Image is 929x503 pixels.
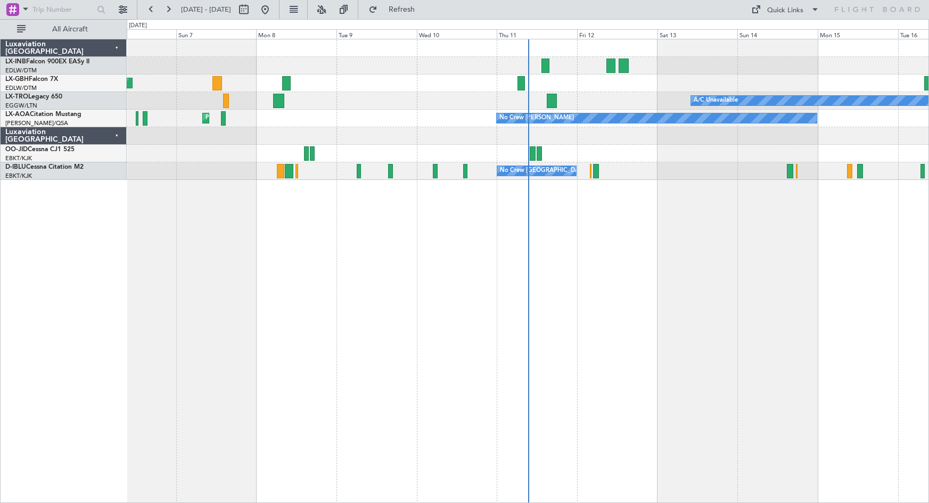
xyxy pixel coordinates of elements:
[5,94,62,100] a: LX-TROLegacy 650
[746,1,825,18] button: Quick Links
[694,93,738,109] div: A/C Unavailable
[5,84,37,92] a: EDLW/DTM
[818,29,898,39] div: Mon 15
[657,29,738,39] div: Sat 13
[181,5,231,14] span: [DATE] - [DATE]
[5,76,58,83] a: LX-GBHFalcon 7X
[28,26,112,33] span: All Aircraft
[5,172,32,180] a: EBKT/KJK
[5,111,81,118] a: LX-AOACitation Mustang
[5,146,75,153] a: OO-JIDCessna CJ1 525
[499,110,574,126] div: No Crew [PERSON_NAME]
[5,154,32,162] a: EBKT/KJK
[129,21,147,30] div: [DATE]
[5,111,30,118] span: LX-AOA
[5,164,26,170] span: D-IBLU
[336,29,417,39] div: Tue 9
[737,29,818,39] div: Sun 14
[176,29,257,39] div: Sun 7
[380,6,424,13] span: Refresh
[577,29,657,39] div: Fri 12
[12,21,116,38] button: All Aircraft
[5,94,28,100] span: LX-TRO
[256,29,336,39] div: Mon 8
[497,29,577,39] div: Thu 11
[32,2,94,18] input: Trip Number
[767,5,803,16] div: Quick Links
[205,110,373,126] div: Planned Maint [GEOGRAPHIC_DATA] ([GEOGRAPHIC_DATA])
[5,164,84,170] a: D-IBLUCessna Citation M2
[5,119,68,127] a: [PERSON_NAME]/QSA
[500,163,678,179] div: No Crew [GEOGRAPHIC_DATA] ([GEOGRAPHIC_DATA] National)
[5,67,37,75] a: EDLW/DTM
[5,76,29,83] span: LX-GBH
[5,146,28,153] span: OO-JID
[5,59,89,65] a: LX-INBFalcon 900EX EASy II
[5,59,26,65] span: LX-INB
[5,102,37,110] a: EGGW/LTN
[96,29,176,39] div: Sat 6
[364,1,427,18] button: Refresh
[417,29,497,39] div: Wed 10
